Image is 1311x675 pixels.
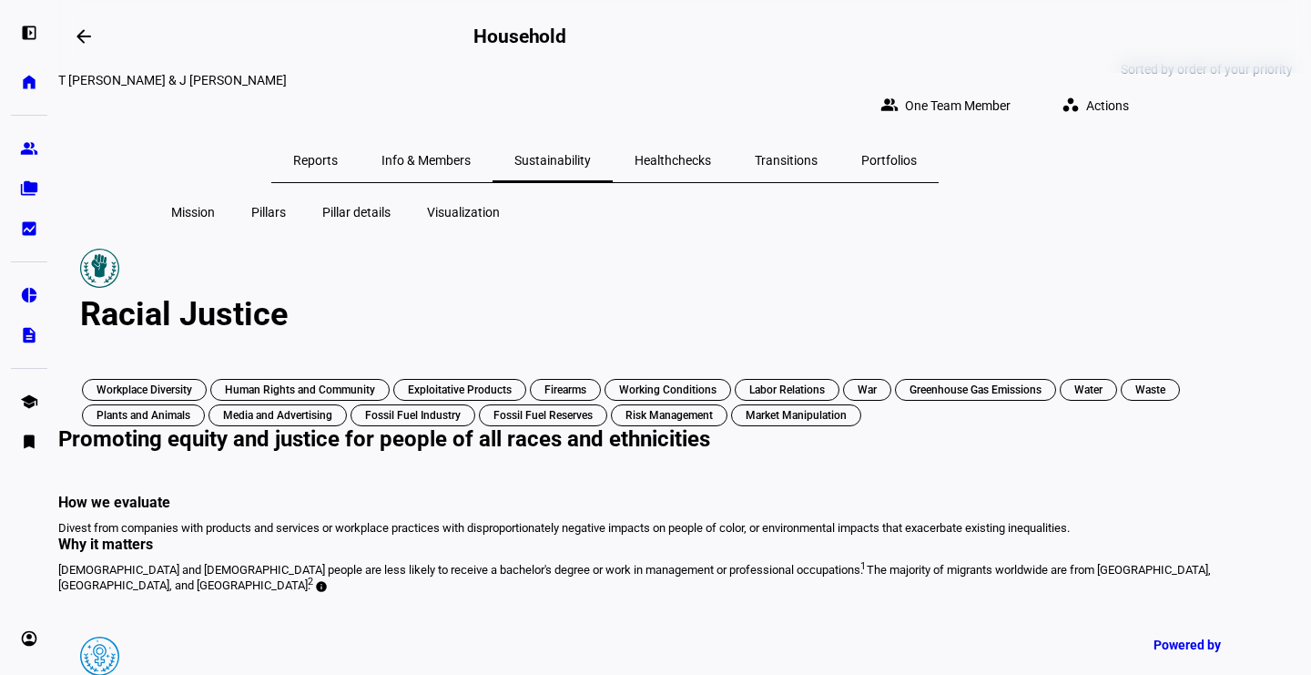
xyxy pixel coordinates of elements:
[11,277,47,313] a: pie_chart
[237,198,300,227] button: Pillars
[843,379,891,401] div: War
[20,179,38,198] eth-mat-symbol: folder_copy
[208,404,347,426] div: Media and Advertising
[866,87,1032,124] button: One Team Member
[58,536,1311,553] div: Why it matters
[1144,628,1284,661] a: Powered by
[381,154,471,167] span: Info & Members
[20,24,38,42] eth-mat-symbol: left_panel_open
[20,220,38,238] eth-mat-symbol: bid_landscape
[20,393,38,411] eth-mat-symbol: school
[755,154,818,167] span: Transitions
[58,428,710,450] div: Promoting equity and justice for people of all races and ethnicities
[880,96,899,114] mat-icon: group
[351,404,475,426] div: Fossil Fuel Industry
[58,563,1211,592] span: [DEMOGRAPHIC_DATA] and [DEMOGRAPHIC_DATA] people are less likely to receive a bachelor's degree o...
[11,64,47,100] a: home
[412,198,514,227] button: Visualization
[611,404,727,426] div: Risk Management
[860,560,866,572] sup: 1
[479,404,607,426] div: Fossil Fuel Reserves
[20,326,38,344] eth-mat-symbol: description
[293,154,338,167] span: Reports
[735,379,839,401] div: Labor Relations
[895,379,1056,401] div: Greenhouse Gas Emissions
[82,404,205,426] div: Plants and Animals
[82,379,207,401] div: Workplace Diversity
[20,286,38,304] eth-mat-symbol: pie_chart
[20,139,38,158] eth-mat-symbol: group
[530,379,601,401] div: Firearms
[1086,87,1129,124] span: Actions
[58,73,1151,87] div: T Yellin & J Copaken
[393,379,526,401] div: Exploitative Products
[1060,379,1117,401] div: Water
[635,154,711,167] span: Healthchecks
[210,379,390,401] div: Human Rights and Community
[427,203,500,221] span: Visualization
[58,494,1311,511] div: How we evaluate
[1121,379,1180,401] div: Waste
[171,203,215,221] span: Mission
[11,317,47,353] a: description
[20,433,38,451] eth-mat-symbol: bookmark
[605,379,731,401] div: Working Conditions
[80,249,119,288] img: Pillar icon
[861,154,917,167] span: Portfolios
[473,26,566,47] h2: Household
[322,203,391,221] span: Pillar details
[1032,87,1151,124] eth-quick-actions: Actions
[80,295,1289,333] div: Racial Justice
[11,130,47,167] a: group
[1047,87,1151,124] button: Actions
[157,198,229,227] button: Mission
[20,73,38,91] eth-mat-symbol: home
[20,629,38,648] eth-mat-symbol: account_circle
[251,203,286,221] span: Pillars
[1062,96,1080,114] mat-icon: workspaces
[905,87,1011,124] span: One Team Member
[731,404,861,426] div: Market Manipulation
[11,170,47,207] a: folder_copy
[73,26,95,47] mat-icon: arrow_backwards
[308,198,405,227] button: Pillar details
[514,154,591,167] span: Sustainability
[11,210,47,247] a: bid_landscape
[315,579,337,601] mat-icon: info
[58,521,1070,535] span: Divest from companies with products and services or workplace practices with disproportionately n...
[308,576,313,588] sup: 2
